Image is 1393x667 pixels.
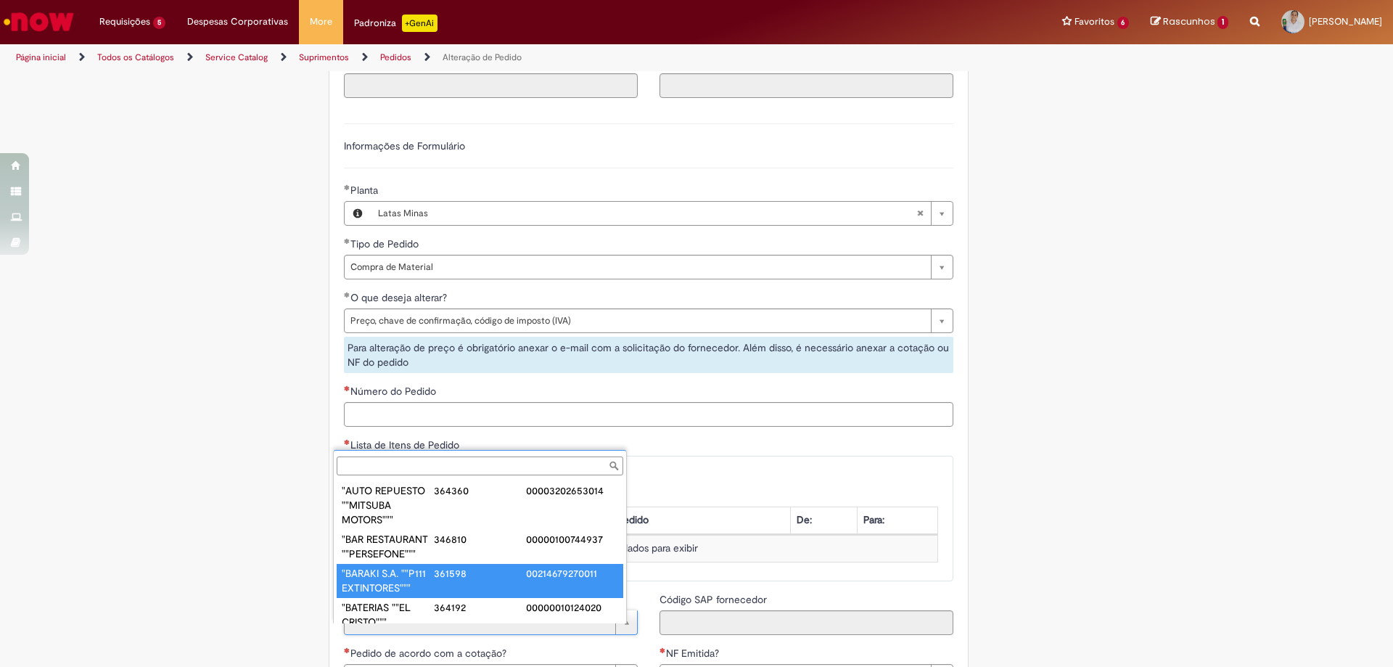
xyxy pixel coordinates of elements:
[434,600,526,615] div: 364192
[526,566,618,581] div: 00214679270011
[434,532,526,547] div: 346810
[434,483,526,498] div: 364360
[526,532,618,547] div: 00000100744937
[342,532,434,561] div: "BAR RESTAURANT ""PERSEFONE"""
[342,600,434,629] div: "BATERIAS ""EL CRISTO"""
[526,600,618,615] div: 00000010124020
[526,483,618,498] div: 00003202653014
[334,478,626,623] ul: Nome do Fornecedor
[342,566,434,595] div: "BARAKI S.A. ""P111 EXTINTORES"""
[434,566,526,581] div: 361598
[342,483,434,527] div: "AUTO REPUESTO ""MITSUBA MOTORS"""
